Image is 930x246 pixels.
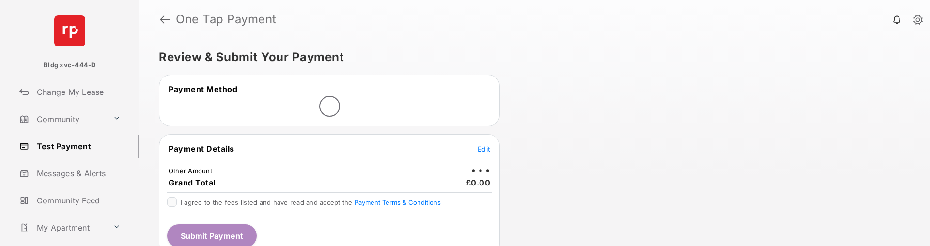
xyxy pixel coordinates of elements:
[355,199,441,206] button: I agree to the fees listed and have read and accept the
[169,178,216,187] span: Grand Total
[176,14,277,25] strong: One Tap Payment
[15,108,109,131] a: Community
[15,135,139,158] a: Test Payment
[15,162,139,185] a: Messages & Alerts
[15,216,109,239] a: My Apartment
[15,189,139,212] a: Community Feed
[168,167,213,175] td: Other Amount
[44,61,95,70] p: Bldg xvc-444-D
[181,199,441,206] span: I agree to the fees listed and have read and accept the
[54,15,85,46] img: svg+xml;base64,PHN2ZyB4bWxucz0iaHR0cDovL3d3dy53My5vcmcvMjAwMC9zdmciIHdpZHRoPSI2NCIgaGVpZ2h0PSI2NC...
[478,145,490,153] span: Edit
[169,84,237,94] span: Payment Method
[478,144,490,154] button: Edit
[466,178,491,187] span: £0.00
[159,51,903,63] h5: Review & Submit Your Payment
[169,144,234,154] span: Payment Details
[15,80,139,104] a: Change My Lease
